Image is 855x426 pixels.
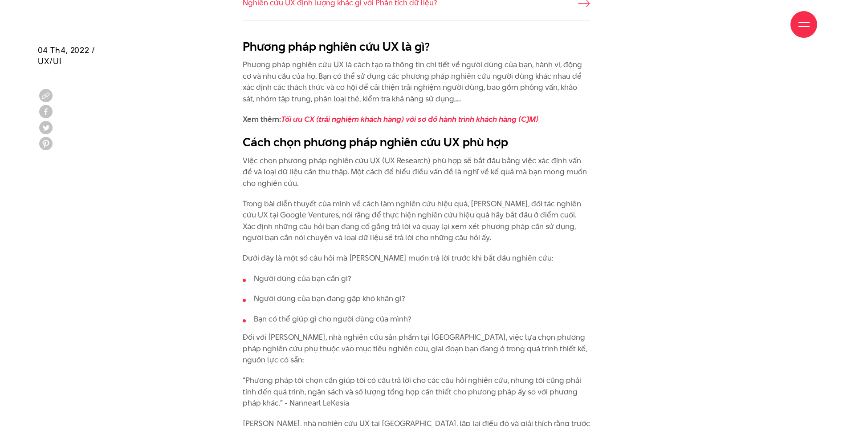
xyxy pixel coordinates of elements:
[243,253,590,264] p: Dưới đây là một số câu hỏi mà [PERSON_NAME] muốn trả lời trước khi bắt đầu nghiên cứu:
[243,198,590,244] p: Trong bài diễn thuyết của mình về cách làm nghiên cứu hiệu quả, [PERSON_NAME], đối tác nghiên cứu...
[243,273,590,285] li: Người dùng của bạn cần gì?
[243,313,590,325] li: Bạn có thể giúp gì cho người dùng của mình?
[243,114,538,125] strong: Xem thêm:
[243,332,590,366] p: Đối với [PERSON_NAME], nhà nghiên cứu sản phẩm tại [GEOGRAPHIC_DATA], việc lựa chọn phương pháp n...
[243,59,590,104] p: Phương pháp nghiên cứu UX là cách tạo ra thông tin chi tiết về người dùng của bạn, hành vi, động ...
[38,44,95,67] span: 04 Th4, 2022 / UX/UI
[243,293,590,305] li: Người dùng của bạn đang gặp khó khăn gì?
[243,134,590,151] h2: Cách chọn phương pháp nghiên cứu UX phù hợp
[243,155,590,189] p: Việc chọn phương pháp nghiên cứu UX (UX Research) phù hợp sẽ bắt đầu bằng việc xác định vấn đề và...
[281,114,538,125] a: Tối ưu CX (trải nghiệm khách hàng) với sơ đồ hành trình khách hàng (CJM)
[243,375,590,409] p: “Phương pháp tôi chọn cần giúp tôi có câu trả lời cho các câu hỏi nghiên cứu, nhưng tôi cũng phải...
